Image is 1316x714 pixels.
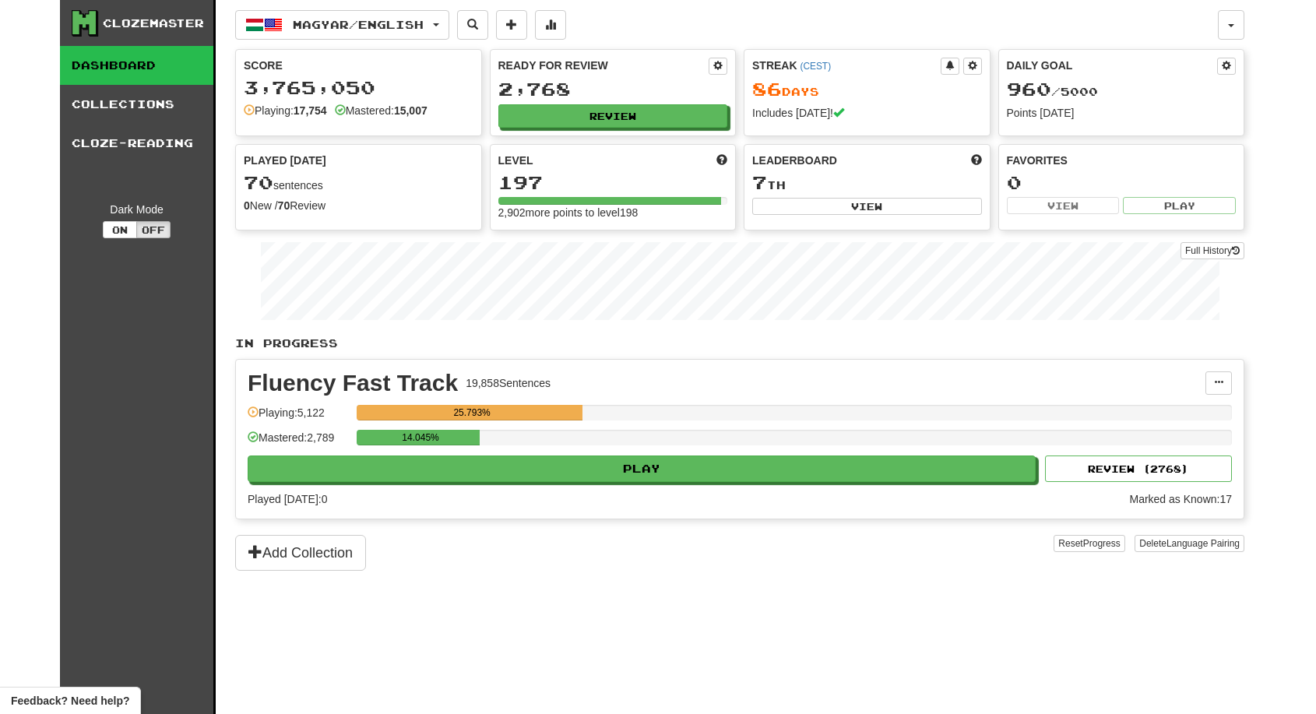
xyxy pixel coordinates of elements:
[496,10,527,40] button: Add sentence to collection
[1083,538,1121,549] span: Progress
[293,18,424,31] span: Magyar / English
[248,455,1036,482] button: Play
[1181,242,1244,259] a: Full History
[1007,58,1218,75] div: Daily Goal
[335,103,428,118] div: Mastered:
[1054,535,1124,552] button: ResetProgress
[136,221,171,238] button: Off
[103,16,204,31] div: Clozemaster
[466,375,551,391] div: 19,858 Sentences
[60,46,213,85] a: Dashboard
[248,430,349,455] div: Mastered: 2,789
[752,153,837,168] span: Leaderboard
[1007,153,1237,168] div: Favorites
[1007,105,1237,121] div: Points [DATE]
[1007,78,1051,100] span: 960
[752,79,982,100] div: Day s
[498,58,709,73] div: Ready for Review
[244,199,250,212] strong: 0
[235,10,449,40] button: Magyar/English
[1166,538,1240,549] span: Language Pairing
[72,202,202,217] div: Dark Mode
[716,153,727,168] span: Score more points to level up
[244,78,473,97] div: 3,765,050
[244,198,473,213] div: New / Review
[752,173,982,193] div: th
[361,405,582,420] div: 25.793%
[498,104,728,128] button: Review
[235,535,366,571] button: Add Collection
[752,105,982,121] div: Includes [DATE]!
[800,61,831,72] a: (CEST)
[60,124,213,163] a: Cloze-Reading
[752,58,941,73] div: Streak
[1007,173,1237,192] div: 0
[244,173,473,193] div: sentences
[248,405,349,431] div: Playing: 5,122
[1135,535,1244,552] button: DeleteLanguage Pairing
[535,10,566,40] button: More stats
[1129,491,1232,507] div: Marked as Known: 17
[498,153,533,168] span: Level
[248,493,327,505] span: Played [DATE]: 0
[235,336,1244,351] p: In Progress
[394,104,428,117] strong: 15,007
[248,371,458,395] div: Fluency Fast Track
[244,153,326,168] span: Played [DATE]
[498,173,728,192] div: 197
[1045,455,1232,482] button: Review (2768)
[11,693,129,709] span: Open feedback widget
[103,221,137,238] button: On
[60,85,213,124] a: Collections
[294,104,327,117] strong: 17,754
[244,103,327,118] div: Playing:
[244,58,473,73] div: Score
[1123,197,1236,214] button: Play
[457,10,488,40] button: Search sentences
[1007,85,1098,98] span: / 5000
[278,199,290,212] strong: 70
[498,79,728,99] div: 2,768
[752,78,782,100] span: 86
[752,198,982,215] button: View
[244,171,273,193] span: 70
[971,153,982,168] span: This week in points, UTC
[361,430,480,445] div: 14.045%
[498,205,728,220] div: 2,902 more points to level 198
[1007,197,1120,214] button: View
[752,171,767,193] span: 7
